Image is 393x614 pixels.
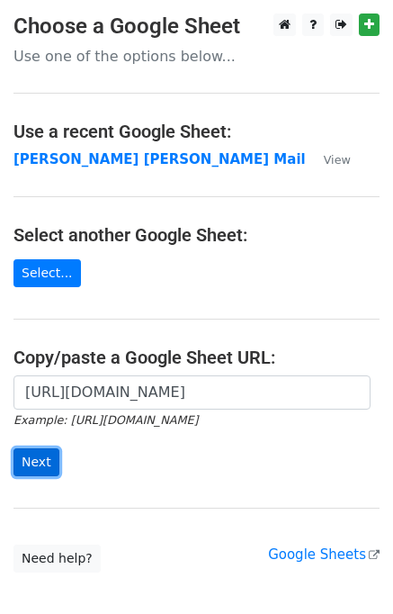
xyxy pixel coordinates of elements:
[13,545,101,573] a: Need help?
[13,14,380,40] h3: Choose a Google Sheet
[306,151,351,167] a: View
[324,153,351,167] small: View
[13,448,59,476] input: Next
[13,347,380,368] h4: Copy/paste a Google Sheet URL:
[268,546,380,563] a: Google Sheets
[13,224,380,246] h4: Select another Google Sheet:
[13,413,198,427] small: Example: [URL][DOMAIN_NAME]
[13,375,371,410] input: Paste your Google Sheet URL here
[13,121,380,142] h4: Use a recent Google Sheet:
[303,528,393,614] iframe: Chat Widget
[13,259,81,287] a: Select...
[13,47,380,66] p: Use one of the options below...
[13,151,306,167] a: [PERSON_NAME] [PERSON_NAME] Mail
